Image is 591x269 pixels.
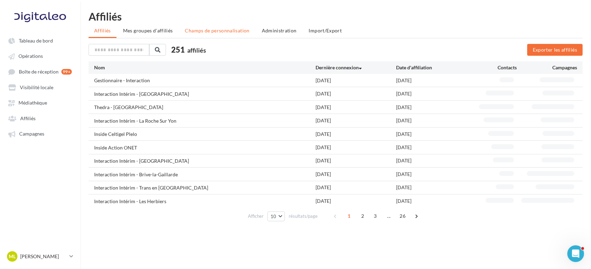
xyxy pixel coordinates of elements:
[396,117,477,124] div: [DATE]
[20,115,36,121] span: Affiliés
[187,46,206,54] span: affiliés
[370,210,381,222] span: 3
[527,44,583,56] button: Exporter les affiliés
[289,213,318,220] span: résultats/page
[396,198,477,205] div: [DATE]
[316,131,396,138] div: [DATE]
[357,210,368,222] span: 2
[267,212,285,221] button: 10
[316,184,396,191] div: [DATE]
[397,210,408,222] span: 26
[9,253,16,260] span: ML
[4,96,76,109] a: Médiathèque
[19,38,53,44] span: Tableau de bord
[396,184,477,191] div: [DATE]
[19,131,44,137] span: Campagnes
[94,131,137,138] div: Inside Celtigel Plelo
[20,253,67,260] p: [PERSON_NAME]
[396,104,477,111] div: [DATE]
[343,210,355,222] span: 1
[396,64,477,71] div: Date d'affiliation
[309,28,342,33] span: Import/Export
[89,11,583,22] div: Affiliés
[94,157,189,164] div: Interaction Intérim - [GEOGRAPHIC_DATA]
[248,213,264,220] span: Afficher
[316,144,396,151] div: [DATE]
[383,210,394,222] span: ...
[4,65,76,78] a: Boîte de réception 99+
[316,104,396,111] div: [DATE]
[396,90,477,97] div: [DATE]
[316,171,396,178] div: [DATE]
[123,28,173,33] span: Mes groupes d'affiliés
[396,131,477,138] div: [DATE]
[171,44,185,55] span: 251
[20,84,53,90] span: Visibilité locale
[567,245,584,262] iframe: Intercom live chat
[4,81,76,93] a: Visibilité locale
[94,117,176,124] div: Interaction Intérim - La Roche Sur Yon
[396,144,477,151] div: [DATE]
[6,250,75,263] a: ML [PERSON_NAME]
[476,64,516,71] div: Contacts
[18,53,43,59] span: Opérations
[94,171,178,178] div: Interaction Intérim - Brive-la-Gaillarde
[94,64,316,71] div: Nom
[94,91,189,98] div: Interaction Intérim - [GEOGRAPHIC_DATA]
[19,69,59,75] span: Boîte de réception
[517,64,577,71] div: Campagnes
[262,28,297,33] span: Administration
[316,77,396,84] div: [DATE]
[4,112,76,124] a: Affiliés
[316,90,396,97] div: [DATE]
[94,184,208,191] div: Interaction Intérim - Trans en [GEOGRAPHIC_DATA]
[396,171,477,178] div: [DATE]
[396,157,477,164] div: [DATE]
[316,64,396,71] div: Dernière connexion
[271,214,276,219] span: 10
[94,77,150,84] div: Gestionnaire - Interaction
[4,127,76,140] a: Campagnes
[18,100,47,106] span: Médiathèque
[61,69,72,75] div: 99+
[316,117,396,124] div: [DATE]
[185,28,250,33] span: Champs de personnalisation
[94,198,166,205] div: Interaction Intérim - Les Herbiers
[4,34,76,47] a: Tableau de bord
[94,104,163,111] div: Thedra - [GEOGRAPHIC_DATA]
[316,198,396,205] div: [DATE]
[316,157,396,164] div: [DATE]
[4,49,76,62] a: Opérations
[94,144,137,151] div: Inside Action ONET
[396,77,477,84] div: [DATE]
